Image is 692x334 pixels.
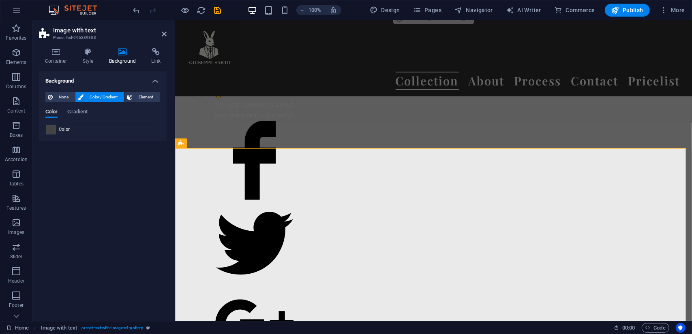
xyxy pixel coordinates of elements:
span: : [628,325,629,331]
button: Usercentrics [676,323,686,333]
span: None [55,92,73,102]
h4: Link [145,48,167,65]
p: Images [8,229,25,236]
span: Publish [611,6,643,14]
button: Element [124,92,160,102]
p: Favorites [6,35,26,41]
button: Pages [410,4,445,17]
span: Code [645,323,666,333]
h4: Background [39,71,167,86]
h6: Session time [614,323,635,333]
span: Pages [413,6,441,14]
p: Slider [10,253,23,260]
button: AI Writer [503,4,544,17]
button: undo [132,5,141,15]
p: Header [8,278,24,284]
span: Color / Gradient [86,92,122,102]
span: Color [45,107,58,118]
p: Content [7,108,25,114]
button: Color / Gradient [75,92,124,102]
p: Accordion [5,156,28,163]
span: Design [370,6,400,14]
span: Element [135,92,157,102]
button: save [213,5,223,15]
button: 100% [296,5,325,15]
button: Navigator [451,4,496,17]
span: AI Writer [506,6,541,14]
div: Design (Ctrl+Alt+Y) [366,4,403,17]
i: On resize automatically adjust zoom level to fit chosen device. [330,6,337,14]
p: Columns [6,83,26,90]
button: None [45,92,75,102]
button: reload [197,5,206,15]
nav: breadcrumb [41,323,150,333]
span: . preset-text-with-image-v4-pottery [80,323,143,333]
a: Click to cancel selection. Double-click to open Pages [6,323,29,333]
h6: 100% [309,5,321,15]
p: Tables [9,181,24,187]
i: Undo: Change background color (Ctrl+Z) [132,6,141,15]
p: Boxes [10,132,23,138]
h4: Container [39,48,77,65]
p: Footer [9,302,24,308]
button: Click here to leave preview mode and continue editing [180,5,190,15]
h4: Style [77,48,103,65]
p: Elements [6,59,27,66]
h3: Preset #ed-996289303 [53,34,150,41]
i: Save (Ctrl+S) [213,6,223,15]
span: Commerce [554,6,595,14]
span: Navigator [454,6,493,14]
span: Color [59,126,70,133]
button: More [656,4,688,17]
button: Commerce [551,4,598,17]
h4: Background [103,48,146,65]
p: Features [6,205,26,211]
button: Design [366,4,403,17]
button: Code [642,323,669,333]
span: Gradient [67,107,88,118]
i: Reload page [197,6,206,15]
span: 00 00 [622,323,635,333]
span: Click to select. Double-click to edit [41,323,77,333]
i: This element is a customizable preset [146,325,150,330]
img: Editor Logo [47,5,107,15]
button: Publish [605,4,650,17]
h2: Image with text [53,27,167,34]
span: More [660,6,685,14]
